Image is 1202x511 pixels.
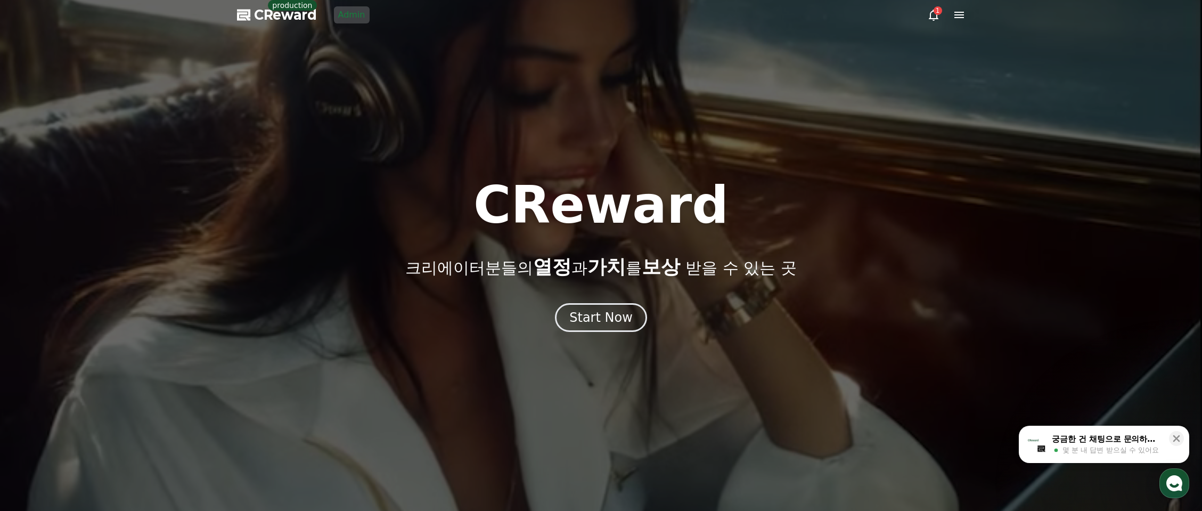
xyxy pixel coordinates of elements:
[334,6,370,23] a: Admin
[254,6,317,23] span: CReward
[3,338,70,364] a: 홈
[405,256,796,278] p: 크리에이터분들의 과 를 받을 수 있는 곳
[34,354,40,362] span: 홈
[137,338,205,364] a: 설정
[165,354,177,362] span: 설정
[642,256,680,278] span: 보상
[555,303,647,332] button: Start Now
[473,180,729,231] h1: CReward
[97,354,110,363] span: 대화
[569,309,633,326] div: Start Now
[70,338,137,364] a: 대화
[587,256,626,278] span: 가치
[555,314,647,324] a: Start Now
[927,9,940,21] a: 1
[533,256,571,278] span: 열정
[237,6,317,23] a: CReward
[934,6,942,15] div: 1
